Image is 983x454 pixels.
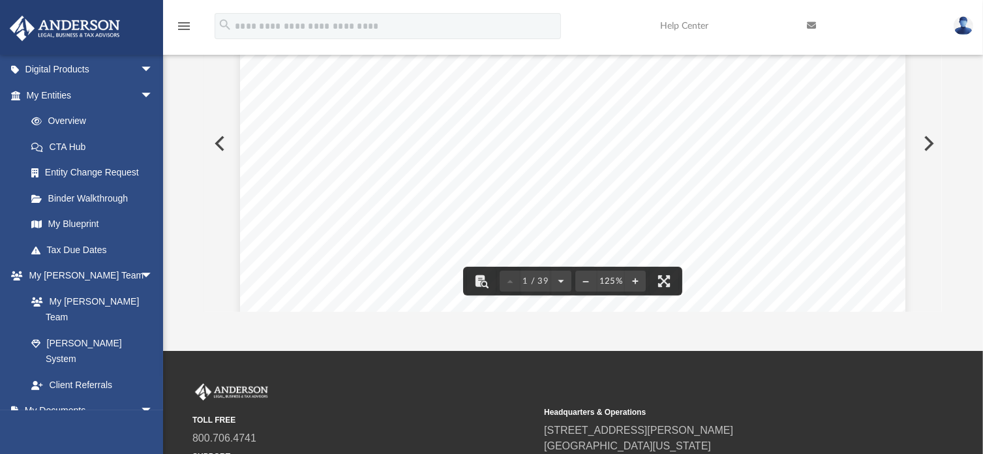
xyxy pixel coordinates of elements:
[140,398,166,425] span: arrow_drop_down
[544,440,711,451] a: [GEOGRAPHIC_DATA][US_STATE]
[544,425,733,436] a: [STREET_ADDRESS][PERSON_NAME]
[18,134,173,160] a: CTA Hub
[140,263,166,290] span: arrow_drop_down
[18,237,173,263] a: Tax Due Dates
[468,267,496,295] button: Toggle findbar
[18,108,173,134] a: Overview
[575,267,596,295] button: Zoom out
[9,57,173,83] a: Digital Productsarrow_drop_down
[913,125,942,162] button: Next File
[192,432,256,444] a: 800.706.4741
[596,277,625,286] div: Current zoom level
[18,160,173,186] a: Entity Change Request
[650,267,678,295] button: Enter fullscreen
[954,16,973,35] img: User Pic
[9,263,166,289] a: My [PERSON_NAME] Teamarrow_drop_down
[551,267,571,295] button: Next page
[544,406,886,418] small: Headquarters & Operations
[535,144,573,155] span: STATE
[218,18,232,32] i: search
[9,82,173,108] a: My Entitiesarrow_drop_down
[192,384,271,401] img: Anderson Advisors Platinum Portal
[6,16,124,41] img: Anderson Advisors Platinum Portal
[176,18,192,34] i: menu
[18,330,166,372] a: [PERSON_NAME] System
[18,288,160,330] a: My [PERSON_NAME] Team
[140,82,166,109] span: arrow_drop_down
[521,277,551,286] span: 1 / 39
[192,414,535,426] small: TOLL FREE
[625,267,646,295] button: Zoom in
[18,185,173,211] a: Binder Walkthrough
[18,211,166,237] a: My Blueprint
[176,25,192,34] a: menu
[140,57,166,83] span: arrow_drop_down
[18,372,166,398] a: Client Referrals
[581,144,611,155] span: COPY
[9,398,166,424] a: My Documentsarrow_drop_down
[204,125,233,162] button: Previous File
[521,267,551,295] button: 1 / 39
